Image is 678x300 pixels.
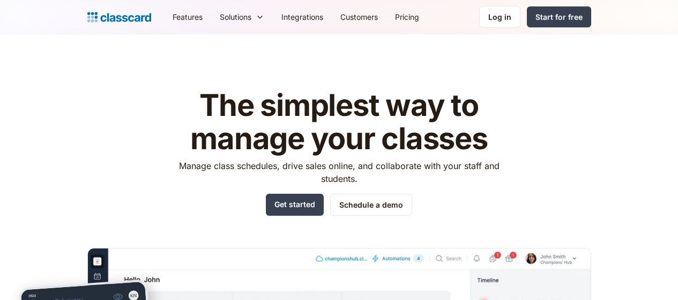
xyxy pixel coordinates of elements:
a: Integrations [273,5,332,29]
a: Schedule a demo [330,194,412,216]
div: Start for free [535,11,583,23]
div: Solutions [220,11,251,23]
a: Log in [479,6,520,28]
a: Pricing [386,5,428,29]
a: Start for free [527,6,591,27]
a: Get started [266,194,324,216]
p: Manage class schedules, drive sales online, and collaborate with your staff and students. [169,159,509,185]
div: Solutions [211,5,273,29]
a: Customers [332,5,386,29]
a: home [87,10,151,25]
a: Features [164,5,211,29]
h1: The simplest way to manage your classes [169,89,509,155]
div: Log in [488,11,511,23]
